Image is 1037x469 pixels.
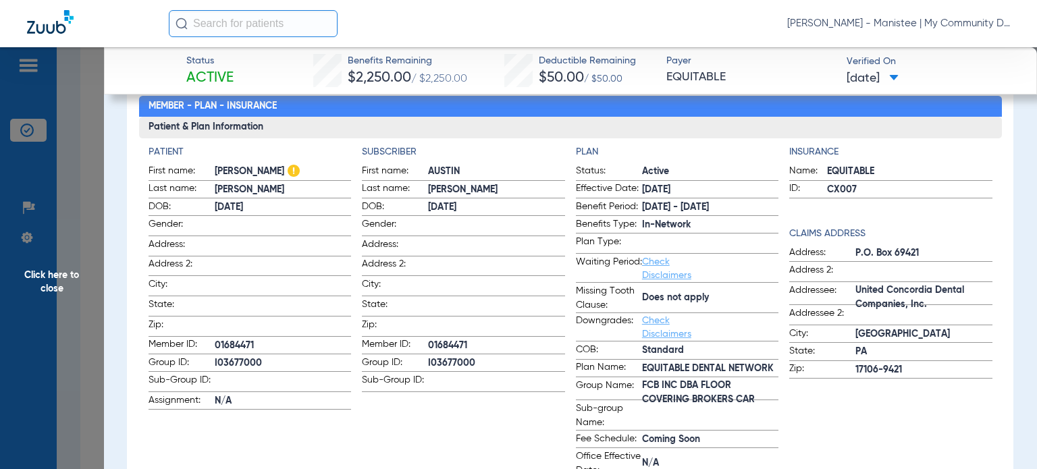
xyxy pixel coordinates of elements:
[149,393,215,410] span: Assignment:
[576,432,642,448] span: Fee Schedule:
[789,283,855,305] span: Addressee:
[576,314,642,341] span: Downgrades:
[139,117,1002,138] h3: Patient & Plan Information
[288,165,300,177] img: Hazard
[428,165,565,179] span: AUSTIN
[576,343,642,359] span: COB:
[149,238,215,256] span: Address:
[149,298,215,316] span: State:
[362,277,428,296] span: City:
[348,54,467,68] span: Benefits Remaining
[789,344,855,360] span: State:
[149,164,215,180] span: First name:
[642,343,779,358] span: Standard
[149,257,215,275] span: Address 2:
[362,200,428,216] span: DOB:
[789,246,855,262] span: Address:
[149,182,215,198] span: Last name:
[215,356,352,370] span: I03677000
[149,373,215,391] span: Sub-Group ID:
[642,200,779,215] span: [DATE] - [DATE]
[855,327,992,341] span: [GEOGRAPHIC_DATA]
[576,255,642,282] span: Waiting Period:
[176,18,188,30] img: Search Icon
[362,257,428,275] span: Address 2:
[642,257,691,280] a: Check Disclaimers
[855,246,992,260] span: P.O. Box 69421
[149,217,215,236] span: Gender:
[642,385,779,399] span: FCB INC DBA FLOOR COVERING BROKERS CAR
[428,183,565,197] span: [PERSON_NAME]
[411,74,467,84] span: / $2,250.00
[539,71,584,85] span: $50.00
[584,74,622,84] span: / $50.00
[576,164,642,180] span: Status:
[789,327,855,343] span: City:
[642,291,779,305] span: Does not apply
[827,183,992,197] span: CX007
[428,356,565,370] span: I03677000
[576,360,642,377] span: Plan Name:
[149,337,215,354] span: Member ID:
[149,145,352,159] h4: Patient
[787,17,1010,30] span: [PERSON_NAME] - Manistee | My Community Dental Centers
[666,69,834,86] span: EQUITABLE
[362,337,428,354] span: Member ID:
[362,145,565,159] h4: Subscriber
[348,71,411,85] span: $2,250.00
[149,200,215,216] span: DOB:
[576,217,642,233] span: Benefits Type:
[215,183,352,197] span: [PERSON_NAME]
[642,362,779,376] span: EQUITABLE DENTAL NETWORK
[789,263,855,281] span: Address 2:
[149,356,215,372] span: Group ID:
[855,345,992,359] span: PA
[847,55,1015,69] span: Verified On
[576,235,642,253] span: Plan Type:
[847,70,899,87] span: [DATE]
[969,404,1037,469] iframe: Chat Widget
[576,182,642,198] span: Effective Date:
[362,356,428,372] span: Group ID:
[576,402,642,430] span: Sub-group Name:
[576,284,642,312] span: Missing Tooth Clause:
[428,200,565,215] span: [DATE]
[139,96,1002,117] h2: Member - Plan - Insurance
[789,145,992,159] h4: Insurance
[576,379,642,400] span: Group Name:
[576,145,779,159] h4: Plan
[539,54,636,68] span: Deductible Remaining
[362,238,428,256] span: Address:
[362,318,428,336] span: Zip:
[642,165,779,179] span: Active
[827,165,992,179] span: EQUITABLE
[789,227,992,241] app-breakdown-title: Claims Address
[642,183,779,197] span: [DATE]
[789,362,855,378] span: Zip:
[576,200,642,216] span: Benefit Period:
[186,54,234,68] span: Status
[362,373,428,391] span: Sub-Group ID:
[362,298,428,316] span: State:
[789,182,827,198] span: ID:
[215,339,352,353] span: 01684471
[362,182,428,198] span: Last name:
[149,318,215,336] span: Zip:
[215,394,352,408] span: N/A
[362,164,428,180] span: First name:
[642,433,779,447] span: Coming Soon
[186,69,234,88] span: Active
[362,217,428,236] span: Gender:
[855,363,992,377] span: 17106-9421
[27,10,74,34] img: Zuub Logo
[789,306,855,325] span: Addressee 2:
[789,164,827,180] span: Name:
[215,200,352,215] span: [DATE]
[855,290,992,304] span: United Concordia Dental Companies, Inc.
[642,316,691,339] a: Check Disclaimers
